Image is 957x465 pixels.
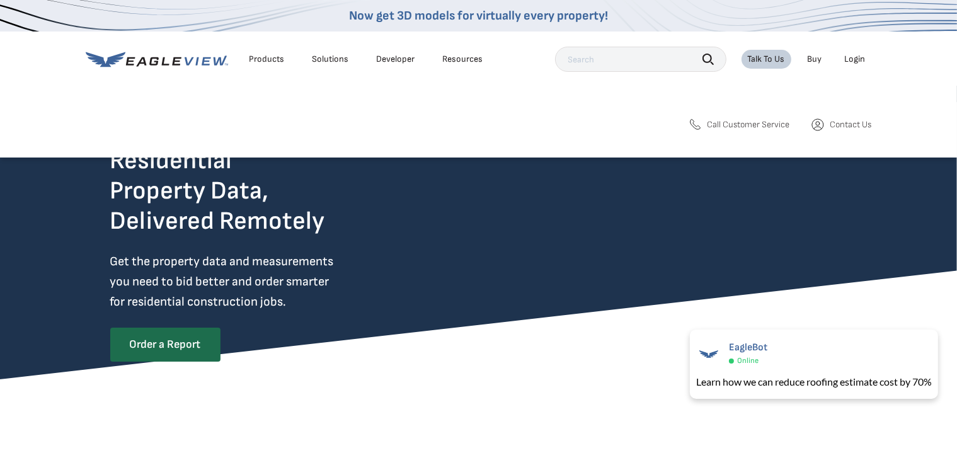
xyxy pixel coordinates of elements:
h2: Residential Property Data, Delivered Remotely [110,146,325,236]
span: Call Customer Service [708,119,790,130]
a: Call Customer Service [687,117,790,132]
span: Online [737,356,759,365]
div: Products [249,54,285,65]
a: Developer [377,54,415,65]
input: Search [555,47,726,72]
div: Solutions [312,54,349,65]
div: Talk To Us [748,54,785,65]
img: EagleBot [696,342,721,367]
span: EagleBot [729,342,767,353]
div: Resources [443,54,483,65]
a: Contact Us [810,117,872,132]
a: Order a Report [110,328,221,362]
a: Now get 3D models for virtually every property! [349,8,608,23]
div: Login [845,54,866,65]
div: Learn how we can reduce roofing estimate cost by 70% [696,374,932,389]
p: Get the property data and measurements you need to bid better and order smarter for residential c... [110,251,386,312]
a: Buy [808,54,822,65]
span: Contact Us [830,119,872,130]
